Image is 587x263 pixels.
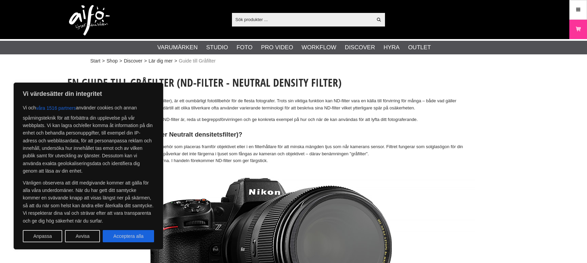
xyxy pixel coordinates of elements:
[23,230,62,242] button: Anpassa
[149,57,173,65] a: Lär dig mer
[236,43,252,52] a: Foto
[232,14,372,24] input: Sök produkter ...
[144,57,147,65] span: >
[14,83,163,249] div: Vi värdesätter din integritet
[23,102,154,175] p: Vi och använder cookies och annan spårningsteknik för att förbättra din upplevelse på vår webbpla...
[67,75,475,90] h1: En Guide till Gråfilter (ND-Filter - Neutral Density Filter)
[67,143,475,164] p: Ett ND-filter, eller neutralt densitetsfilter, är ett tillbehör som placeras framför objektivet e...
[67,116,475,123] p: I den här artikeln ska vi ta en närmare titt på vad ND-filter är, reda ut begreppsförvirringen oc...
[119,57,122,65] span: >
[69,5,110,36] img: logo.png
[345,43,375,52] a: Discover
[302,43,336,52] a: Workflow
[23,90,154,98] p: Vi värdesätter din integritet
[174,57,177,65] span: >
[90,57,101,65] a: Start
[206,43,228,52] a: Studio
[102,57,105,65] span: >
[67,130,475,139] h3: Vad är ett Gråfilter (ND-filter, eller Neutralt densitetsfilter)?
[36,102,76,114] button: våra 1516 partners
[179,57,216,65] span: Guide till Gråfilter
[408,43,431,52] a: Outlet
[65,230,100,242] button: Avvisa
[106,57,118,65] a: Shop
[23,179,154,225] p: Vänligen observera att ditt medgivande kommer att gälla för alla våra underdomäner. När du har ge...
[124,57,142,65] a: Discover
[103,230,154,242] button: Acceptera alla
[157,43,198,52] a: Varumärken
[67,98,475,112] p: Gråfilter, även kallade ND-filter (Neutral Density-filter), är ett oumbärligt fototillbehör för d...
[384,43,400,52] a: Hyra
[261,43,293,52] a: Pro Video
